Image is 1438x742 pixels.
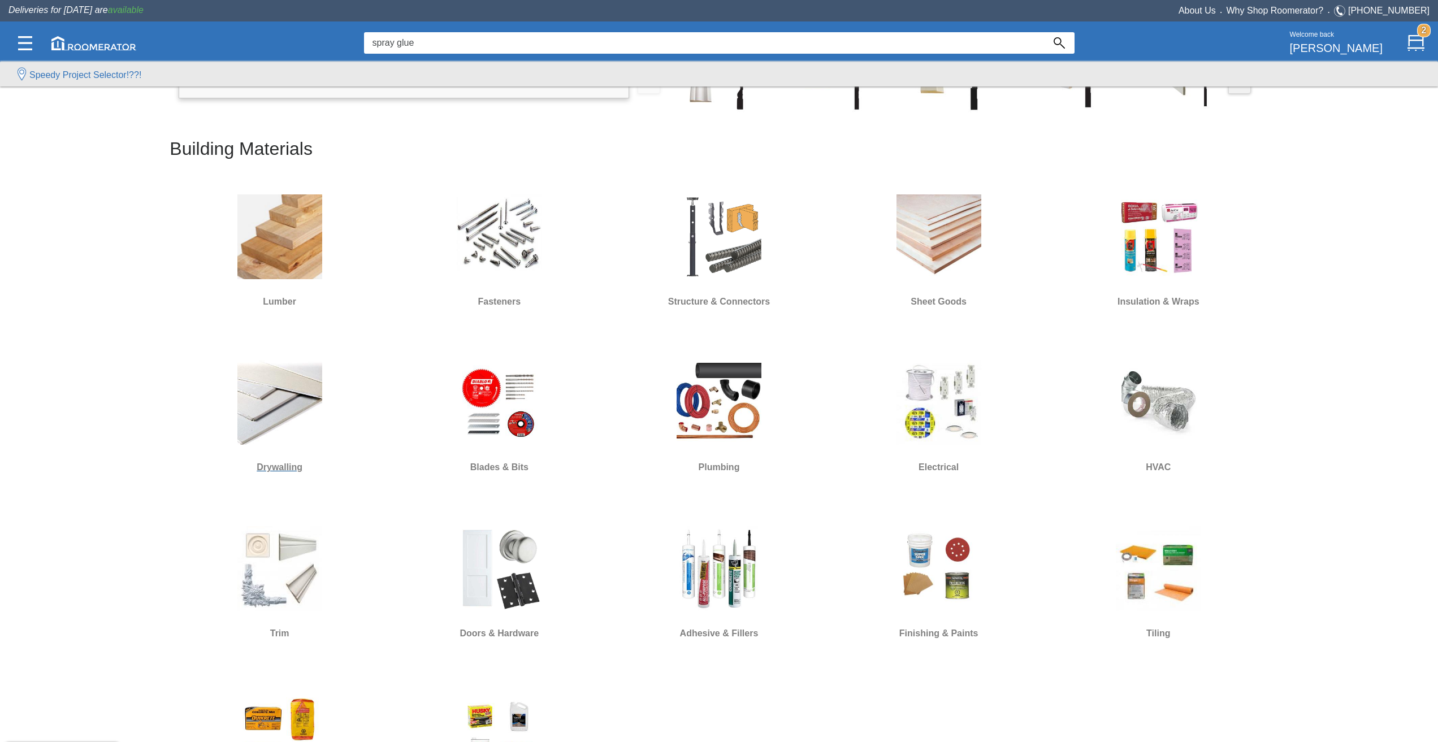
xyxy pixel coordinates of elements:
[868,518,1010,648] a: Finishing & Paints
[209,460,350,475] h6: Drywalling
[51,36,136,50] img: roomerator-logo.svg
[1088,186,1229,316] a: Insulation & Wraps
[29,68,141,82] label: Speedy Project Selector!??!
[457,526,542,611] img: DH.jpg
[18,36,32,50] img: Categories.svg
[1116,194,1201,279] img: Insulation.jpg
[1179,6,1216,15] a: About Us
[457,360,542,445] img: Blades-&-Bits.jpg
[8,5,144,15] span: Deliveries for [DATE] are
[1334,4,1348,18] img: Telephone.svg
[209,186,350,316] a: Lumber
[648,518,790,648] a: Adhesive & Fillers
[868,294,1010,309] h6: Sheet Goods
[648,294,790,309] h6: Structure & Connectors
[868,186,1010,316] a: Sheet Goods
[648,626,790,641] h6: Adhesive & Fillers
[896,194,981,279] img: Sheet_Good.jpg
[1088,518,1229,648] a: Tiling
[648,352,790,481] a: Plumbing
[1323,10,1334,15] span: •
[677,526,761,611] img: Caulking.jpg
[1348,6,1430,15] a: [PHONE_NUMBER]
[1088,352,1229,481] a: HVAC
[1088,626,1229,641] h6: Tiling
[1088,460,1229,475] h6: HVAC
[896,360,981,445] img: Electrical.jpg
[648,186,790,316] a: Structure & Connectors
[1407,34,1424,51] img: Cart.svg
[896,526,981,611] img: Finishing_&_Paints.jpg
[1116,360,1201,445] img: HVAC.jpg
[677,360,761,445] img: Plumbing.jpg
[648,460,790,475] h6: Plumbing
[237,194,322,279] img: Lumber.jpg
[428,460,570,475] h6: Blades & Bits
[237,526,322,611] img: Moulding_&_Millwork.jpg
[868,626,1010,641] h6: Finishing & Paints
[1216,10,1227,15] span: •
[1054,37,1065,49] img: Search_Icon.svg
[237,360,322,445] img: Drywall.jpg
[677,194,761,279] img: S&H.jpg
[209,352,350,481] a: Drywalling
[209,294,350,309] h6: Lumber
[209,518,350,648] a: Trim
[428,352,570,481] a: Blades & Bits
[428,626,570,641] h6: Doors & Hardware
[428,186,570,316] a: Fasteners
[108,5,144,15] span: available
[457,194,542,279] img: Screw.jpg
[428,518,570,648] a: Doors & Hardware
[1227,6,1324,15] a: Why Shop Roomerator?
[868,460,1010,475] h6: Electrical
[1116,526,1201,611] img: Tiling.jpg
[868,352,1010,481] a: Electrical
[170,130,1268,168] h2: Building Materials
[209,626,350,641] h6: Trim
[1088,294,1229,309] h6: Insulation & Wraps
[364,32,1044,54] input: Search...?
[428,294,570,309] h6: Fasteners
[1417,24,1431,37] strong: 2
